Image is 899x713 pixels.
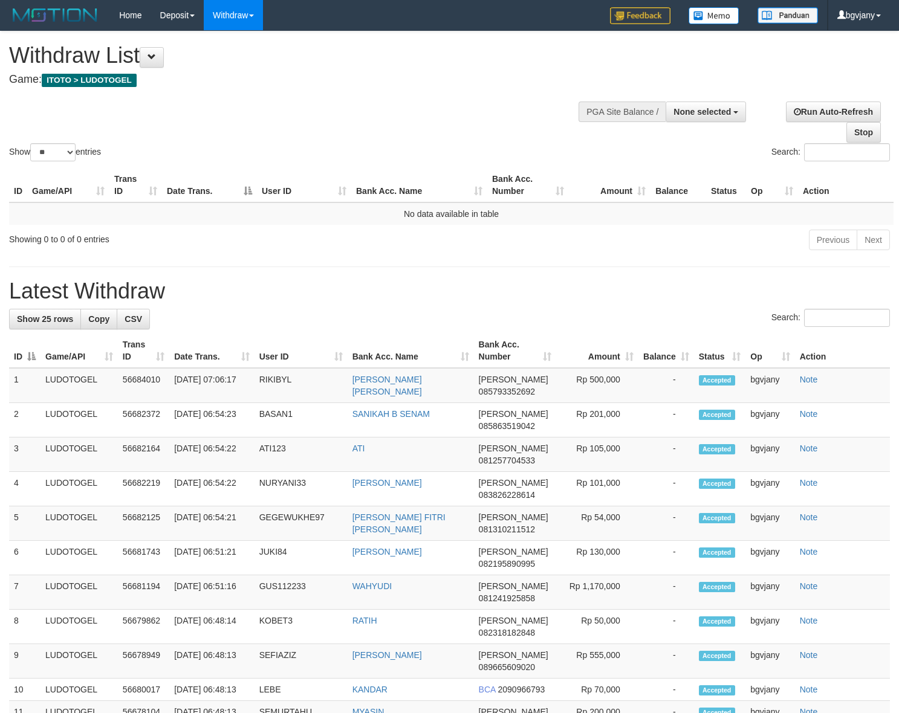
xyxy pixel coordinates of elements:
[556,334,638,368] th: Amount: activate to sort column ascending
[41,644,118,679] td: LUDOTOGEL
[118,506,169,541] td: 56682125
[352,444,365,453] a: ATI
[479,490,535,500] span: Copy 083826228614 to clipboard
[638,575,694,610] td: -
[169,644,254,679] td: [DATE] 06:48:13
[352,581,392,591] a: WAHYUDI
[745,679,794,701] td: bgvjany
[479,662,535,672] span: Copy 089665609020 to clipboard
[352,478,422,488] a: [PERSON_NAME]
[556,644,638,679] td: Rp 555,000
[41,506,118,541] td: LUDOTOGEL
[479,512,548,522] span: [PERSON_NAME]
[771,309,890,327] label: Search:
[479,524,535,534] span: Copy 081310211512 to clipboard
[800,547,818,557] a: Note
[41,368,118,403] td: LUDOTOGEL
[41,679,118,701] td: LUDOTOGEL
[745,506,794,541] td: bgvjany
[479,375,548,384] span: [PERSON_NAME]
[638,403,694,437] td: -
[80,309,117,329] a: Copy
[9,437,41,472] td: 3
[255,506,348,541] td: GEGEWUKHE97
[479,478,548,488] span: [PERSON_NAME]
[41,403,118,437] td: LUDOTOGEL
[800,650,818,660] a: Note
[745,472,794,506] td: bgvjany
[30,143,76,161] select: Showentries
[255,541,348,575] td: JUKI84
[800,616,818,625] a: Note
[745,541,794,575] td: bgvjany
[745,610,794,644] td: bgvjany
[498,685,545,694] span: Copy 2090966793 to clipboard
[689,7,739,24] img: Button%20Memo.svg
[479,444,548,453] span: [PERSON_NAME]
[169,506,254,541] td: [DATE] 06:54:21
[117,309,150,329] a: CSV
[474,334,557,368] th: Bank Acc. Number: activate to sort column ascending
[255,575,348,610] td: GUS112233
[118,610,169,644] td: 56679862
[479,421,535,431] span: Copy 085863519042 to clipboard
[9,309,81,329] a: Show 25 rows
[556,679,638,701] td: Rp 70,000
[479,616,548,625] span: [PERSON_NAME]
[9,334,41,368] th: ID: activate to sort column descending
[846,122,881,143] a: Stop
[9,644,41,679] td: 9
[42,74,137,87] span: ITOTO > LUDOTOGEL
[169,403,254,437] td: [DATE] 06:54:23
[88,314,109,324] span: Copy
[479,650,548,660] span: [PERSON_NAME]
[556,575,638,610] td: Rp 1,170,000
[804,143,890,161] input: Search:
[479,387,535,396] span: Copy 085793352692 to clipboard
[479,685,496,694] span: BCA
[118,644,169,679] td: 56678949
[746,168,798,202] th: Op: activate to sort column ascending
[9,403,41,437] td: 2
[9,279,890,303] h1: Latest Withdraw
[125,314,142,324] span: CSV
[638,679,694,701] td: -
[9,575,41,610] td: 7
[699,651,735,661] span: Accepted
[352,375,422,396] a: [PERSON_NAME] [PERSON_NAME]
[479,628,535,637] span: Copy 082318182848 to clipboard
[699,444,735,454] span: Accepted
[118,472,169,506] td: 56682219
[255,403,348,437] td: BASAN1
[118,541,169,575] td: 56681743
[699,513,735,523] span: Accepted
[9,506,41,541] td: 5
[745,403,794,437] td: bgvjany
[9,6,101,24] img: MOTION_logo.png
[169,610,254,644] td: [DATE] 06:48:14
[9,472,41,506] td: 4
[666,102,746,122] button: None selected
[118,368,169,403] td: 56684010
[41,541,118,575] td: LUDOTOGEL
[169,368,254,403] td: [DATE] 07:06:17
[9,168,27,202] th: ID
[638,541,694,575] td: -
[800,444,818,453] a: Note
[758,7,818,24] img: panduan.png
[9,368,41,403] td: 1
[556,437,638,472] td: Rp 105,000
[800,375,818,384] a: Note
[694,334,746,368] th: Status: activate to sort column ascending
[479,593,535,603] span: Copy 081241925858 to clipboard
[579,102,666,122] div: PGA Site Balance /
[169,541,254,575] td: [DATE] 06:51:21
[109,168,162,202] th: Trans ID: activate to sort column ascending
[800,478,818,488] a: Note
[745,644,794,679] td: bgvjany
[800,512,818,522] a: Note
[771,143,890,161] label: Search:
[479,559,535,569] span: Copy 082195890995 to clipboard
[41,610,118,644] td: LUDOTOGEL
[41,575,118,610] td: LUDOTOGEL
